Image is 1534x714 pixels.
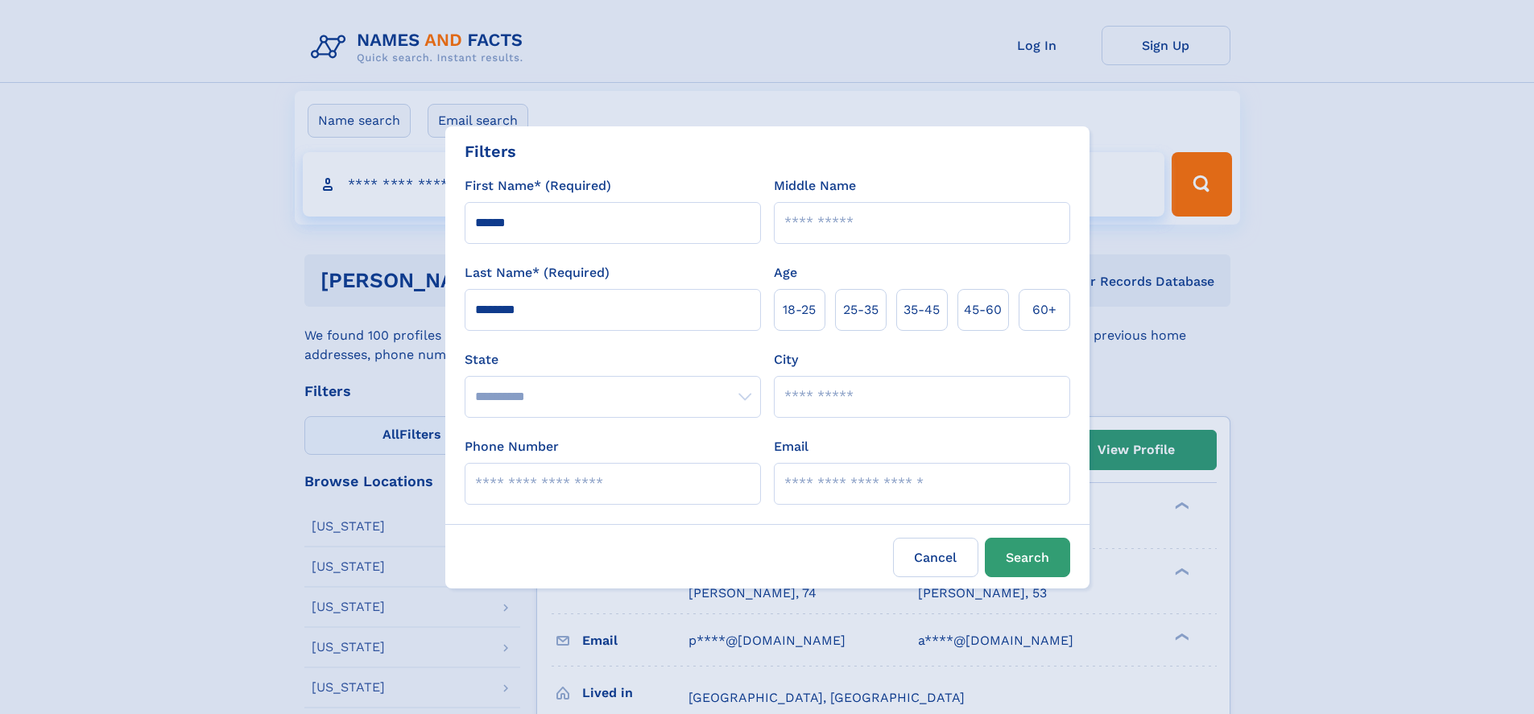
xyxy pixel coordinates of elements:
[774,263,797,283] label: Age
[465,176,611,196] label: First Name* (Required)
[465,139,516,163] div: Filters
[964,300,1002,320] span: 45‑60
[1032,300,1056,320] span: 60+
[843,300,879,320] span: 25‑35
[774,350,798,369] label: City
[465,263,610,283] label: Last Name* (Required)
[774,176,856,196] label: Middle Name
[774,437,808,456] label: Email
[985,538,1070,577] button: Search
[465,437,559,456] label: Phone Number
[783,300,816,320] span: 18‑25
[465,350,761,369] label: State
[893,538,978,577] label: Cancel
[903,300,940,320] span: 35‑45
